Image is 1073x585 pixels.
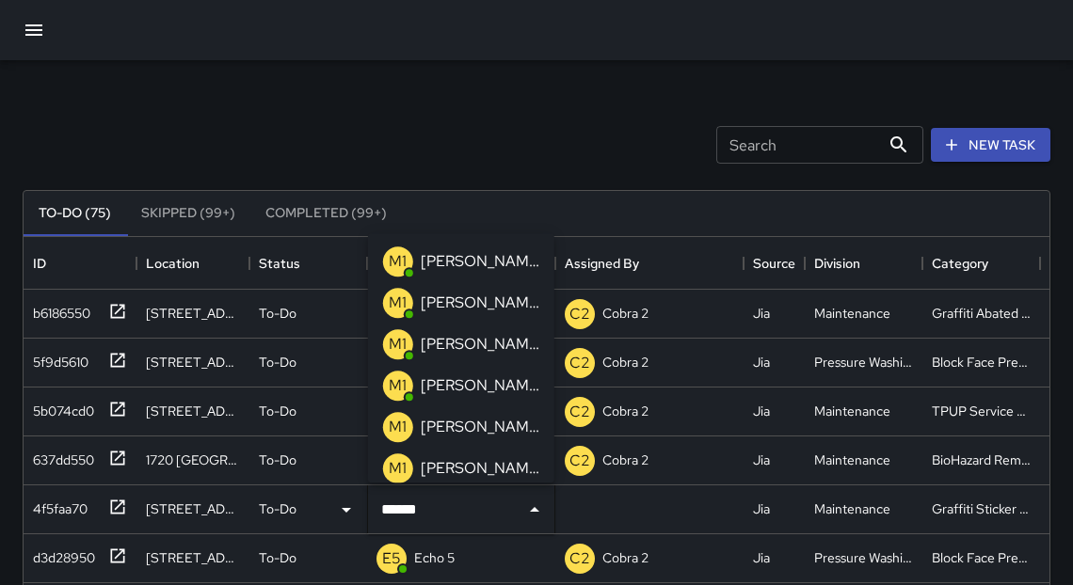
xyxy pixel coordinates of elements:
div: Jia [753,451,770,469]
button: New Task [931,128,1050,163]
div: Status [259,237,300,290]
p: Cobra 2 [602,548,649,567]
div: Source [753,237,795,290]
div: 1720 Broadway [146,451,240,469]
button: Completed (99+) [250,191,402,236]
p: [PERSON_NAME] 15 [421,374,539,397]
p: Cobra 2 [602,451,649,469]
div: Assigned By [555,237,744,290]
div: Category [932,237,988,290]
div: Maintenance [814,304,890,323]
div: ID [24,237,136,290]
p: To-Do [259,548,296,567]
div: Location [136,237,249,290]
p: M1 [389,292,407,314]
div: Jia [753,304,770,323]
div: Maintenance [814,451,890,469]
p: To-Do [259,451,296,469]
div: TPUP Service Requested [932,402,1031,420]
p: E5 [382,547,401,570]
div: 5f9d5610 [25,345,88,372]
div: Jia [753,353,770,372]
p: C2 [569,303,590,325]
p: M1 [389,457,407,480]
div: Maintenance [814,499,890,518]
div: Category [922,237,1040,290]
div: 1707 Webster Street [146,548,240,567]
button: Close [521,497,548,523]
div: 1508 15th Street [146,402,240,420]
p: C2 [569,352,590,374]
p: [PERSON_NAME] 10 [421,416,539,438]
button: Skipped (99+) [126,191,250,236]
p: C2 [569,547,590,570]
div: Jia [753,548,770,567]
div: Assigned To [367,237,555,290]
p: To-Do [259,499,296,518]
p: Cobra 2 [602,402,649,420]
div: 5b074cd0 [25,394,94,420]
button: To-Do (75) [24,191,126,236]
div: ID [33,237,46,290]
p: M1 [389,250,407,273]
div: Maintenance [814,402,890,420]
div: d3d28950 [25,541,95,567]
p: M1 [389,416,407,438]
p: Cobra 2 [602,304,649,323]
div: Division [805,237,922,290]
div: 4f5faa70 [25,492,88,518]
p: [PERSON_NAME] 11 [421,292,539,314]
div: Graffiti Sticker Abated Small [932,499,1031,518]
p: Cobra 2 [602,353,649,372]
p: To-Do [259,304,296,323]
p: [PERSON_NAME] 1 [421,250,539,273]
div: 1703 Telegraph Avenue [146,499,240,518]
p: C2 [569,401,590,423]
div: Jia [753,499,770,518]
div: Jia [753,402,770,420]
div: b6186550 [25,296,90,323]
div: Block Face Pressure Washed [932,548,1031,567]
p: Echo 5 [414,548,455,567]
div: 637dd550 [25,443,94,469]
div: Division [814,237,860,290]
p: To-Do [259,402,296,420]
div: Graffiti Abated Large [932,304,1031,323]
div: Assigned By [565,237,639,290]
p: [PERSON_NAME] 12 [421,333,539,356]
div: BioHazard Removed [932,451,1031,469]
div: Pressure Washing [814,548,913,567]
div: Pressure Washing [814,353,913,372]
p: M1 [389,374,407,397]
p: To-Do [259,353,296,372]
div: Block Face Pressure Washed [932,353,1031,372]
div: 537 17th Street [146,304,240,323]
div: Status [249,237,367,290]
p: C2 [569,450,590,472]
p: [PERSON_NAME] 13 [421,457,539,480]
div: Location [146,237,200,290]
div: Source [744,237,805,290]
div: 383 15th Street [146,353,240,372]
p: M1 [389,333,407,356]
